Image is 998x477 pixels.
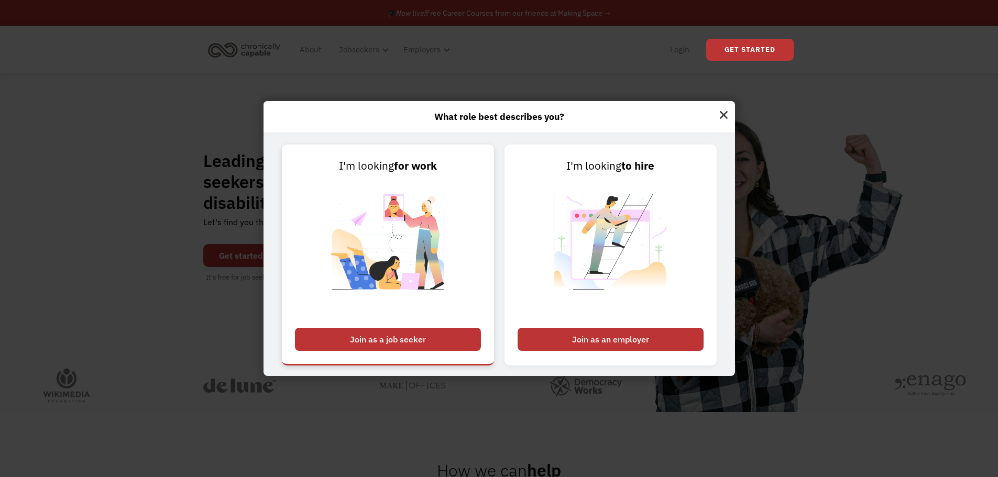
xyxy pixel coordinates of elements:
[339,43,379,56] div: Jobseekers
[323,174,453,323] img: Chronically Capable Personalized Job Matching
[293,33,327,66] a: About
[295,158,481,174] div: I'm looking
[664,33,696,66] a: Login
[518,328,704,351] div: Join as an employer
[518,158,704,174] div: I'm looking
[205,38,283,61] img: Chronically Capable logo
[295,328,481,351] div: Join as a job seeker
[505,145,717,365] a: I'm lookingto hireJoin as an employer
[397,33,453,66] div: Employers
[333,33,392,66] div: Jobseekers
[434,110,564,123] strong: What role best describes you?
[394,159,437,173] strong: for work
[621,159,654,173] strong: to hire
[282,145,494,365] a: I'm lookingfor workJoin as a job seeker
[706,39,794,61] a: Get Started
[403,43,441,56] div: Employers
[205,38,288,61] a: home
